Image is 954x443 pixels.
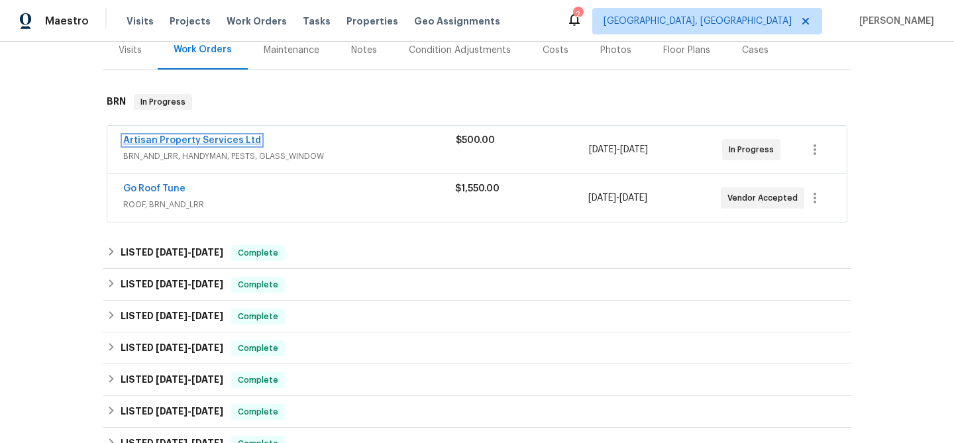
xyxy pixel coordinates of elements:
[103,364,851,396] div: LISTED [DATE]-[DATE]Complete
[156,279,223,289] span: -
[121,277,223,293] h6: LISTED
[156,375,187,384] span: [DATE]
[414,15,500,28] span: Geo Assignments
[233,373,284,387] span: Complete
[156,343,187,352] span: [DATE]
[303,17,331,26] span: Tasks
[742,44,768,57] div: Cases
[588,191,647,205] span: -
[103,237,851,269] div: LISTED [DATE]-[DATE]Complete
[170,15,211,28] span: Projects
[156,343,223,352] span: -
[619,193,647,203] span: [DATE]
[233,342,284,355] span: Complete
[620,145,648,154] span: [DATE]
[191,407,223,416] span: [DATE]
[191,343,223,352] span: [DATE]
[174,43,232,56] div: Work Orders
[135,95,191,109] span: In Progress
[156,407,223,416] span: -
[123,184,185,193] a: Go Roof Tune
[103,81,851,123] div: BRN In Progress
[103,301,851,332] div: LISTED [DATE]-[DATE]Complete
[573,8,582,21] div: 2
[156,248,187,257] span: [DATE]
[233,278,284,291] span: Complete
[351,44,377,57] div: Notes
[156,375,223,384] span: -
[456,136,495,145] span: $500.00
[121,404,223,420] h6: LISTED
[727,191,803,205] span: Vendor Accepted
[233,246,284,260] span: Complete
[156,311,223,320] span: -
[233,405,284,418] span: Complete
[123,198,455,211] span: ROOF, BRN_AND_LRR
[103,269,851,301] div: LISTED [DATE]-[DATE]Complete
[346,15,398,28] span: Properties
[233,310,284,323] span: Complete
[604,15,792,28] span: [GEOGRAPHIC_DATA], [GEOGRAPHIC_DATA]
[156,311,187,320] span: [DATE]
[729,143,779,156] span: In Progress
[264,44,319,57] div: Maintenance
[191,311,223,320] span: [DATE]
[121,372,223,388] h6: LISTED
[127,15,154,28] span: Visits
[107,94,126,110] h6: BRN
[191,248,223,257] span: [DATE]
[854,15,934,28] span: [PERSON_NAME]
[156,279,187,289] span: [DATE]
[409,44,511,57] div: Condition Adjustments
[156,248,223,257] span: -
[123,136,261,145] a: Artisan Property Services Ltd
[663,44,710,57] div: Floor Plans
[588,193,616,203] span: [DATE]
[589,143,648,156] span: -
[191,279,223,289] span: [DATE]
[589,145,617,154] span: [DATE]
[123,150,456,163] span: BRN_AND_LRR, HANDYMAN, PESTS, GLASS_WINDOW
[156,407,187,416] span: [DATE]
[119,44,142,57] div: Visits
[543,44,568,57] div: Costs
[103,396,851,428] div: LISTED [DATE]-[DATE]Complete
[45,15,89,28] span: Maestro
[103,332,851,364] div: LISTED [DATE]-[DATE]Complete
[455,184,500,193] span: $1,550.00
[227,15,287,28] span: Work Orders
[121,245,223,261] h6: LISTED
[121,309,223,324] h6: LISTED
[191,375,223,384] span: [DATE]
[121,340,223,356] h6: LISTED
[600,44,631,57] div: Photos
